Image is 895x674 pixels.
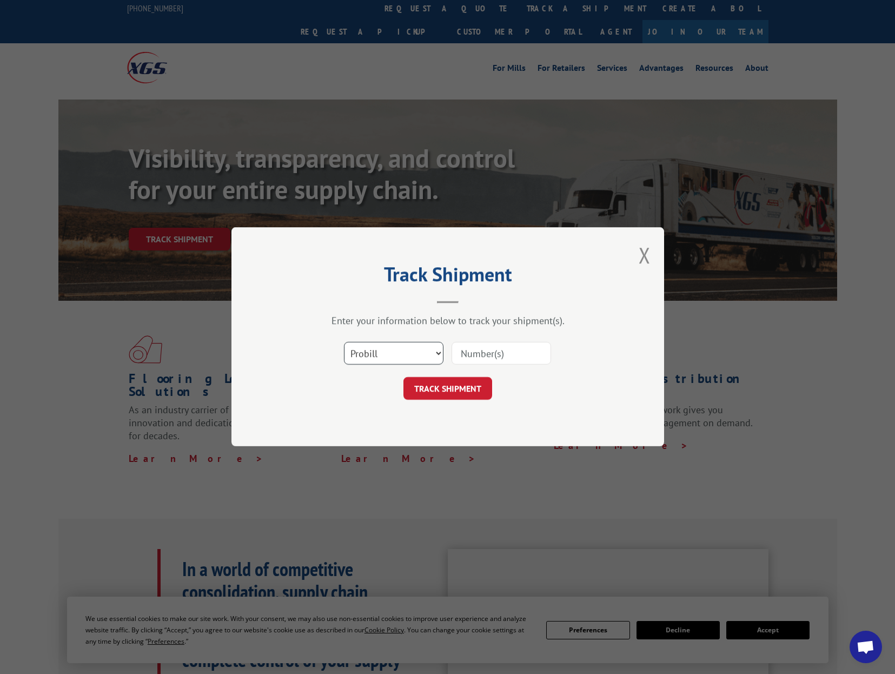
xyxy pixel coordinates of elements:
[452,342,551,365] input: Number(s)
[403,378,492,400] button: TRACK SHIPMENT
[286,267,610,287] h2: Track Shipment
[286,315,610,327] div: Enter your information below to track your shipment(s).
[850,631,882,663] div: Open chat
[639,241,651,269] button: Close modal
